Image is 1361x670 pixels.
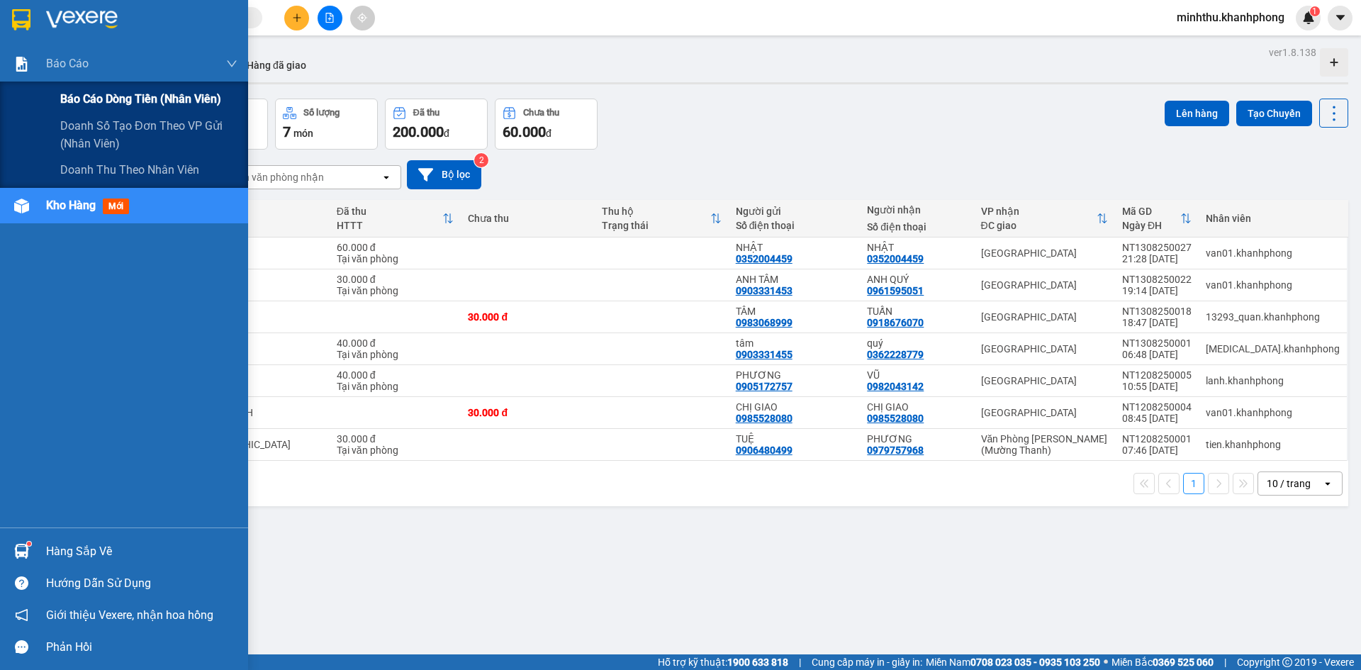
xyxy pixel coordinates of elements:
[867,381,924,392] div: 0982043142
[337,445,454,456] div: Tại văn phòng
[867,317,924,328] div: 0918676070
[226,170,324,184] div: Chọn văn phòng nhận
[1122,285,1192,296] div: 19:14 [DATE]
[393,123,444,140] span: 200.000
[1153,657,1214,668] strong: 0369 525 060
[468,213,588,224] div: Chưa thu
[1320,48,1348,77] div: Tạo kho hàng mới
[1104,659,1108,665] span: ⚪️
[1302,11,1315,24] img: icon-new-feature
[867,253,924,264] div: 0352004459
[1224,654,1226,670] span: |
[736,369,853,381] div: PHƯƠNG
[1122,433,1192,445] div: NT1208250001
[14,199,29,213] img: warehouse-icon
[867,242,966,253] div: NHẬT
[195,206,322,217] div: Tên món
[350,6,375,30] button: aim
[337,242,454,253] div: 60.000 đ
[1282,657,1292,667] span: copyright
[357,13,367,23] span: aim
[658,654,788,670] span: Hỗ trợ kỹ thuật:
[503,123,546,140] span: 60.000
[195,247,322,259] div: 1 VALI
[337,274,454,285] div: 30.000 đ
[275,99,378,150] button: Số lượng7món
[195,407,322,418] div: 2 HỘP XANH
[736,242,853,253] div: NHẬT
[736,253,792,264] div: 0352004459
[235,48,318,82] button: Hàng đã giao
[325,13,335,23] span: file-add
[154,18,188,52] img: logo.jpg
[46,637,237,658] div: Phản hồi
[1111,654,1214,670] span: Miền Bắc
[444,128,449,139] span: đ
[1122,253,1192,264] div: 21:28 [DATE]
[103,199,129,214] span: mới
[1206,439,1340,450] div: tien.khanhphong
[1122,349,1192,360] div: 06:48 [DATE]
[981,343,1108,354] div: [GEOGRAPHIC_DATA]
[91,21,136,112] b: BIÊN NHẬN GỬI HÀNG
[981,206,1097,217] div: VP nhận
[736,381,792,392] div: 0905172757
[981,311,1108,323] div: [GEOGRAPHIC_DATA]
[981,247,1108,259] div: [GEOGRAPHIC_DATA]
[1122,306,1192,317] div: NT1308250018
[292,13,302,23] span: plus
[867,401,966,413] div: CHỊ GIAO
[303,108,340,118] div: Số lượng
[337,206,443,217] div: Đã thu
[867,285,924,296] div: 0961595051
[407,160,481,189] button: Bộ lọc
[736,206,853,217] div: Người gửi
[736,349,792,360] div: 0903331455
[1122,413,1192,424] div: 08:45 [DATE]
[1122,369,1192,381] div: NT1208250005
[330,200,461,238] th: Toggle SortBy
[1206,375,1340,386] div: lanh.khanhphong
[60,161,199,179] span: Doanh thu theo nhân viên
[981,279,1108,291] div: [GEOGRAPHIC_DATA]
[15,608,28,622] span: notification
[523,108,559,118] div: Chưa thu
[60,117,237,152] span: Doanh số tạo đơn theo VP gửi (nhân viên)
[546,128,551,139] span: đ
[602,206,710,217] div: Thu hộ
[1122,220,1180,231] div: Ngày ĐH
[18,91,80,158] b: [PERSON_NAME]
[867,413,924,424] div: 0985528080
[495,99,598,150] button: Chưa thu60.000đ
[119,54,195,65] b: [DOMAIN_NAME]
[1122,381,1192,392] div: 10:55 [DATE]
[195,439,322,450] div: TX
[1122,274,1192,285] div: NT1308250022
[385,99,488,150] button: Đã thu200.000đ
[15,640,28,654] span: message
[46,199,96,212] span: Kho hàng
[1236,101,1312,126] button: Tạo Chuyến
[15,576,28,590] span: question-circle
[1122,401,1192,413] div: NT1208250004
[812,654,922,670] span: Cung cấp máy in - giấy in:
[867,274,966,285] div: ANH QUÝ
[1165,101,1229,126] button: Lên hàng
[337,433,454,445] div: 30.000 đ
[46,55,89,72] span: Báo cáo
[14,57,29,72] img: solution-icon
[1206,279,1340,291] div: van01.khanhphong
[736,445,792,456] div: 0906480499
[46,606,213,624] span: Giới thiệu Vexere, nhận hoa hồng
[736,317,792,328] div: 0983068999
[1310,6,1320,16] sup: 1
[867,337,966,349] div: quý
[60,90,221,108] span: Báo cáo dòng tiền (nhân viên)
[12,9,30,30] img: logo-vxr
[799,654,801,670] span: |
[867,369,966,381] div: VŨ
[337,337,454,349] div: 40.000 đ
[602,220,710,231] div: Trạng thái
[413,108,439,118] div: Đã thu
[970,657,1100,668] strong: 0708 023 035 - 0935 103 250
